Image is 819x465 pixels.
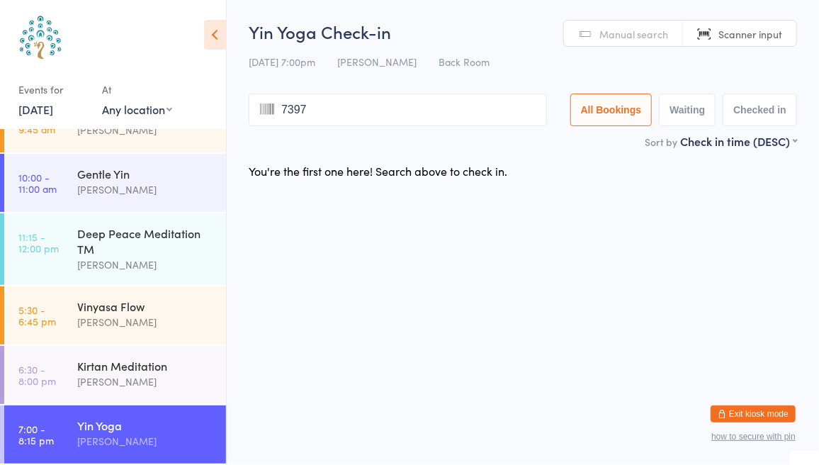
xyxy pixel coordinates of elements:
[18,172,57,194] time: 10:00 - 11:00 am
[102,78,172,101] div: At
[570,94,653,126] button: All Bookings
[18,231,59,254] time: 11:15 - 12:00 pm
[659,94,716,126] button: Waiting
[4,346,226,404] a: 6:30 -8:00 pmKirtan Meditation[PERSON_NAME]
[77,181,214,198] div: [PERSON_NAME]
[249,55,315,69] span: [DATE] 7:00pm
[718,27,782,41] span: Scanner input
[4,405,226,464] a: 7:00 -8:15 pmYin Yoga[PERSON_NAME]
[337,55,417,69] span: [PERSON_NAME]
[77,225,214,257] div: Deep Peace Meditation TM
[77,122,214,138] div: [PERSON_NAME]
[18,364,56,386] time: 6:30 - 8:00 pm
[77,298,214,314] div: Vinyasa Flow
[18,112,55,135] time: 9:00 - 9:45 am
[77,314,214,330] div: [PERSON_NAME]
[723,94,797,126] button: Checked in
[249,163,507,179] div: You're the first one here! Search above to check in.
[77,166,214,181] div: Gentle Yin
[439,55,490,69] span: Back Room
[18,78,88,101] div: Events for
[4,286,226,344] a: 5:30 -6:45 pmVinyasa Flow[PERSON_NAME]
[4,213,226,285] a: 11:15 -12:00 pmDeep Peace Meditation TM[PERSON_NAME]
[249,20,797,43] h2: Yin Yoga Check-in
[711,432,796,442] button: how to secure with pin
[77,374,214,390] div: [PERSON_NAME]
[14,11,67,64] img: Australian School of Meditation & Yoga
[77,257,214,273] div: [PERSON_NAME]
[18,101,53,117] a: [DATE]
[77,358,214,374] div: Kirtan Meditation
[4,154,226,212] a: 10:00 -11:00 amGentle Yin[PERSON_NAME]
[77,433,214,449] div: [PERSON_NAME]
[18,304,56,327] time: 5:30 - 6:45 pm
[249,94,547,126] input: Search
[645,135,677,149] label: Sort by
[18,423,54,446] time: 7:00 - 8:15 pm
[102,101,172,117] div: Any location
[599,27,668,41] span: Manual search
[77,418,214,433] div: Yin Yoga
[680,133,797,149] div: Check in time (DESC)
[711,405,796,422] button: Exit kiosk mode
